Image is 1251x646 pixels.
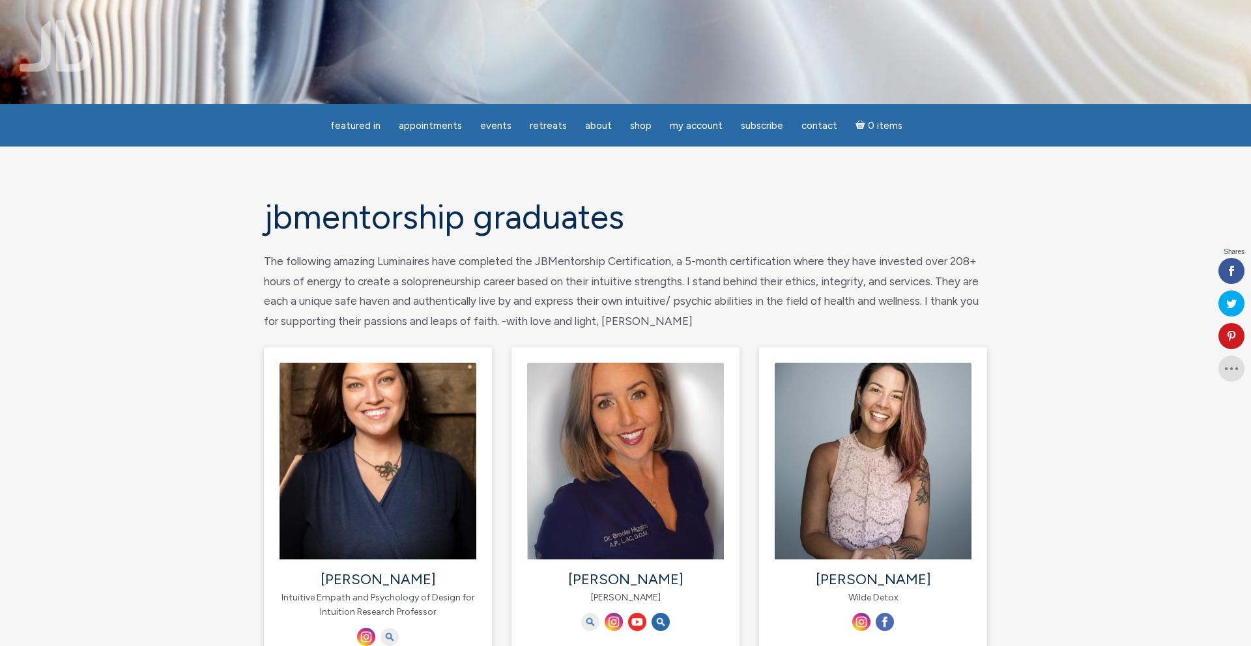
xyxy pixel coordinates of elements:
[605,613,623,631] img: Instagram
[868,121,902,131] span: 0 items
[20,20,93,72] img: Jamie Butler. The Everyday Medium
[323,113,388,139] a: featured in
[1224,249,1244,255] span: Shares
[530,120,567,132] span: Retreats
[794,113,845,139] a: Contact
[527,591,724,605] p: [PERSON_NAME]
[876,613,894,631] img: Facebook
[775,363,971,559] img: Dr. Sarah Paige Wilde
[472,113,519,139] a: Events
[585,120,612,132] span: About
[391,113,470,139] a: Appointments
[662,113,730,139] a: My Account
[264,251,987,331] p: The following amazing Luminaires have completed the JBMentorship Certification, a 5-month certifi...
[480,120,511,132] span: Events
[741,120,783,132] span: Subscribe
[522,113,575,139] a: Retreats
[321,570,436,588] a: [PERSON_NAME]
[628,613,646,631] img: YouTube
[816,570,931,588] a: [PERSON_NAME]
[568,570,683,588] a: [PERSON_NAME]
[852,613,870,631] img: Insatgram
[527,363,724,559] img: Dr. Brooke Higgins
[330,120,381,132] span: featured in
[733,113,791,139] a: Subscribe
[775,591,971,605] p: Wilde Detox
[581,613,599,631] img: Learn It Live
[264,199,987,236] h1: JBMentorship Graduates
[630,120,652,132] span: Shop
[381,628,399,646] img: Bog
[399,120,462,132] span: Appointments
[801,120,837,132] span: Contact
[848,112,910,139] a: Cart0 items
[622,113,659,139] a: Shop
[357,628,375,646] img: Instagram
[652,613,670,631] img: Blog
[670,120,723,132] span: My Account
[280,591,476,620] p: Intuitive Empath and Psychology of Design for Intuition Research Professor
[856,120,868,132] i: Cart
[280,363,476,559] img: Bonnie Casamassima
[577,113,620,139] a: About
